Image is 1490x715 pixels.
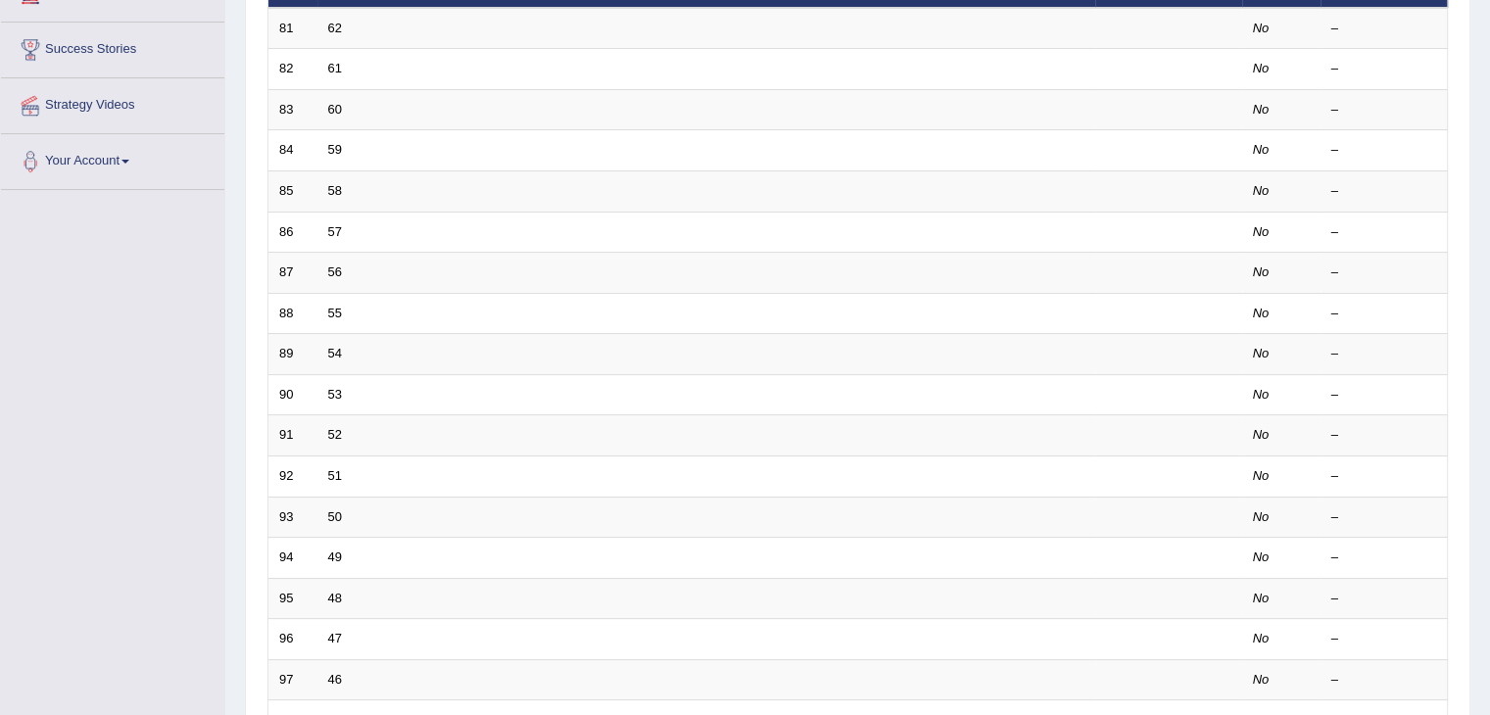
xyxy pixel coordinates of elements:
[268,334,317,375] td: 89
[268,171,317,213] td: 85
[268,212,317,253] td: 86
[1331,467,1437,486] div: –
[1253,102,1270,117] em: No
[328,306,342,320] a: 55
[1331,182,1437,201] div: –
[328,631,342,645] a: 47
[328,509,342,524] a: 50
[1253,61,1270,75] em: No
[1,78,224,127] a: Strategy Videos
[1331,548,1437,567] div: –
[1253,509,1270,524] em: No
[1331,263,1437,282] div: –
[1253,427,1270,442] em: No
[328,264,342,279] a: 56
[1331,305,1437,323] div: –
[268,538,317,579] td: 94
[268,253,317,294] td: 87
[1253,21,1270,35] em: No
[1331,345,1437,363] div: –
[1253,387,1270,402] em: No
[1253,142,1270,157] em: No
[1331,386,1437,405] div: –
[1253,224,1270,239] em: No
[1,23,224,71] a: Success Stories
[1331,426,1437,445] div: –
[1331,590,1437,608] div: –
[1,134,224,183] a: Your Account
[328,102,342,117] a: 60
[1253,672,1270,687] em: No
[1331,101,1437,119] div: –
[268,415,317,456] td: 91
[328,468,342,483] a: 51
[268,89,317,130] td: 83
[268,374,317,415] td: 90
[328,346,342,360] a: 54
[1331,508,1437,527] div: –
[1253,183,1270,198] em: No
[1253,468,1270,483] em: No
[268,8,317,49] td: 81
[268,659,317,700] td: 97
[328,591,342,605] a: 48
[1253,264,1270,279] em: No
[1331,223,1437,242] div: –
[268,578,317,619] td: 95
[268,49,317,90] td: 82
[1331,60,1437,78] div: –
[1253,549,1270,564] em: No
[1253,306,1270,320] em: No
[1253,631,1270,645] em: No
[268,455,317,497] td: 92
[328,387,342,402] a: 53
[1331,671,1437,690] div: –
[328,672,342,687] a: 46
[1253,591,1270,605] em: No
[1253,346,1270,360] em: No
[328,224,342,239] a: 57
[328,549,342,564] a: 49
[268,130,317,171] td: 84
[268,619,317,660] td: 96
[1331,630,1437,648] div: –
[328,61,342,75] a: 61
[268,497,317,538] td: 93
[1331,20,1437,38] div: –
[328,21,342,35] a: 62
[328,427,342,442] a: 52
[328,142,342,157] a: 59
[1331,141,1437,160] div: –
[268,293,317,334] td: 88
[328,183,342,198] a: 58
